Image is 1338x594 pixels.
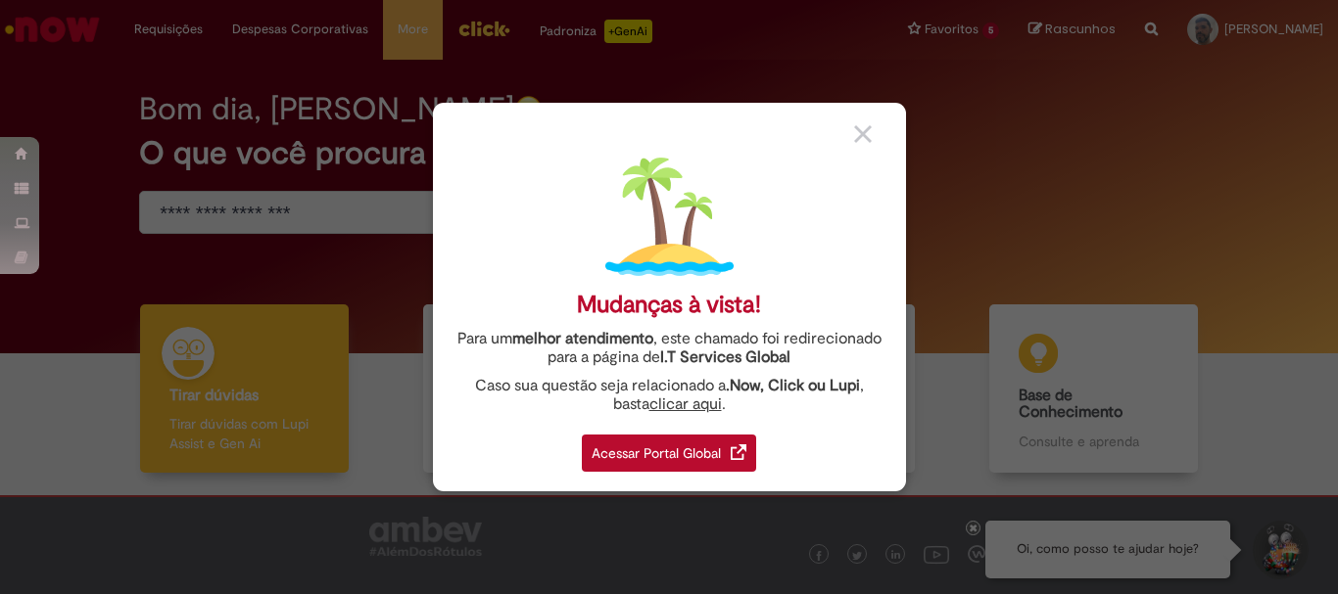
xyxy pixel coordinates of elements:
[649,384,722,414] a: clicar aqui
[582,424,756,472] a: Acessar Portal Global
[854,125,872,143] img: close_button_grey.png
[448,377,891,414] div: Caso sua questão seja relacionado a , basta .
[448,330,891,367] div: Para um , este chamado foi redirecionado para a página de
[660,337,790,367] a: I.T Services Global
[731,444,746,460] img: redirect_link.png
[512,329,653,348] strong: melhor atendimento
[726,376,860,395] strong: .Now, Click ou Lupi
[582,434,756,472] div: Acessar Portal Global
[605,153,734,281] img: island.png
[577,291,761,319] div: Mudanças à vista!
